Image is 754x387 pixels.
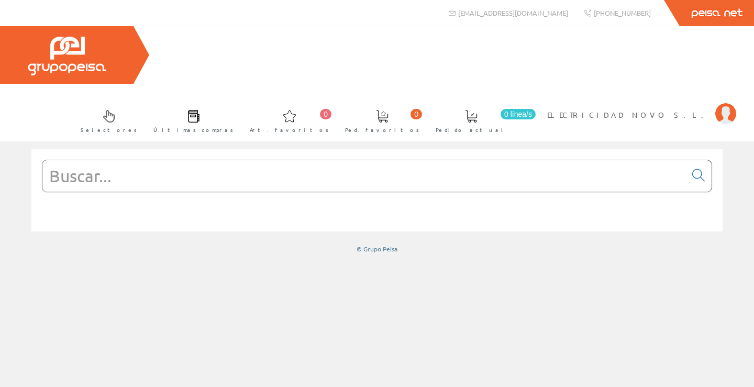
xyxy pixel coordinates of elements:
[594,8,651,17] span: [PHONE_NUMBER]
[436,125,507,135] span: Pedido actual
[143,101,239,139] a: Últimas compras
[547,109,710,120] span: ELECTRICIDAD NOVO S.L.
[42,160,686,192] input: Buscar...
[153,125,234,135] span: Últimas compras
[320,109,331,119] span: 0
[345,125,419,135] span: Ped. favoritos
[31,245,723,253] div: © Grupo Peisa
[411,109,422,119] span: 0
[250,125,329,135] span: Art. favoritos
[501,109,536,119] span: 0 línea/s
[81,125,137,135] span: Selectores
[547,101,736,111] a: ELECTRICIDAD NOVO S.L.
[458,8,568,17] span: [EMAIL_ADDRESS][DOMAIN_NAME]
[70,101,142,139] a: Selectores
[28,37,106,75] img: Grupo Peisa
